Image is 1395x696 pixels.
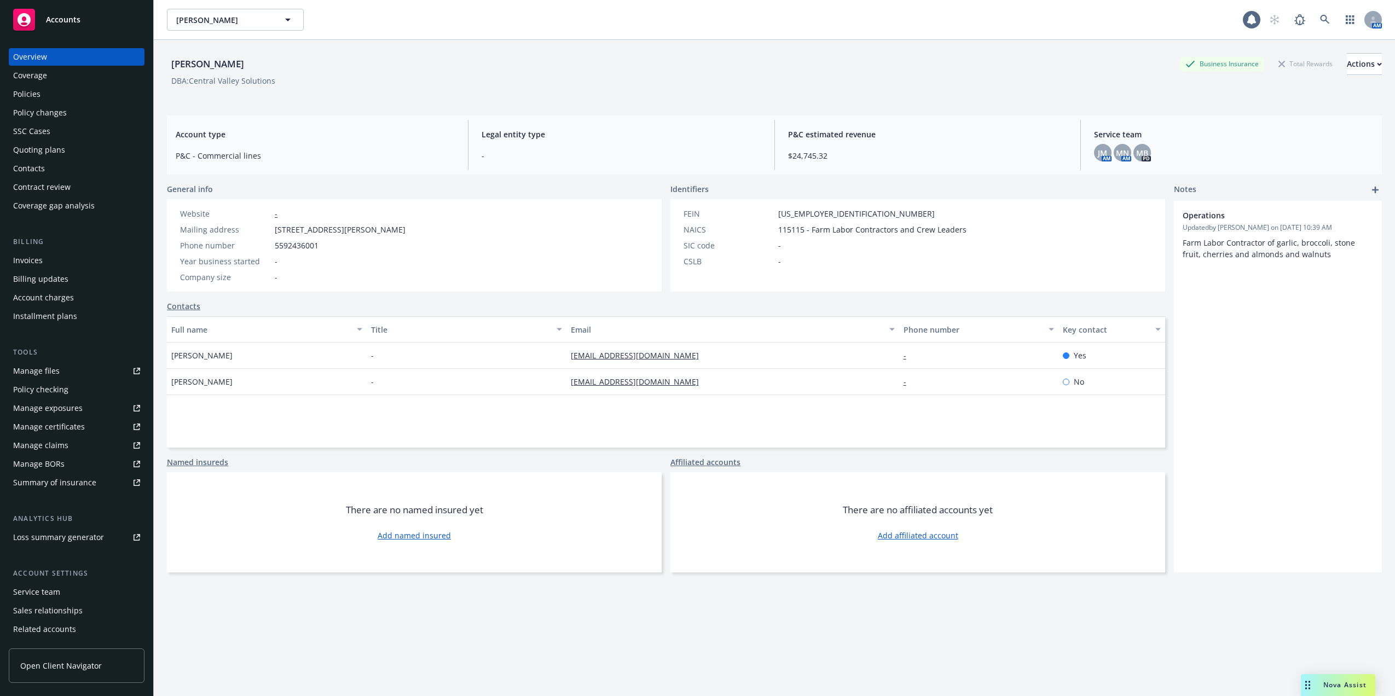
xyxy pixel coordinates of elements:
[9,123,144,140] a: SSC Cases
[1347,53,1382,75] button: Actions
[9,418,144,436] a: Manage certificates
[9,529,144,546] a: Loss summary generator
[1136,147,1148,159] span: MB
[13,85,40,103] div: Policies
[9,289,144,306] a: Account charges
[176,129,455,140] span: Account type
[1323,680,1367,689] span: Nova Assist
[904,324,1043,335] div: Phone number
[13,48,47,66] div: Overview
[670,183,709,195] span: Identifiers
[9,141,144,159] a: Quoting plans
[171,350,233,361] span: [PERSON_NAME]
[1058,316,1165,343] button: Key contact
[1074,350,1086,361] span: Yes
[275,208,277,219] a: -
[684,256,774,267] div: CSLB
[46,15,80,24] span: Accounts
[9,197,144,214] a: Coverage gap analysis
[1289,9,1311,31] a: Report a Bug
[843,503,993,517] span: There are no affiliated accounts yet
[20,660,102,671] span: Open Client Navigator
[1116,147,1129,159] span: MN
[9,270,144,288] a: Billing updates
[13,381,68,398] div: Policy checking
[171,75,275,86] div: DBA: Central Valley Solutions
[1264,9,1286,31] a: Start snowing
[1074,376,1084,387] span: No
[176,14,271,26] span: [PERSON_NAME]
[9,85,144,103] a: Policies
[9,513,144,524] div: Analytics hub
[171,324,350,335] div: Full name
[13,639,67,657] div: Client features
[1180,57,1264,71] div: Business Insurance
[9,308,144,325] a: Installment plans
[13,123,50,140] div: SSC Cases
[571,376,708,387] a: [EMAIL_ADDRESS][DOMAIN_NAME]
[13,474,96,491] div: Summary of insurance
[13,455,65,473] div: Manage BORs
[13,67,47,84] div: Coverage
[13,289,74,306] div: Account charges
[13,437,68,454] div: Manage claims
[788,150,1067,161] span: $24,745.32
[13,308,77,325] div: Installment plans
[1183,223,1373,233] span: Updated by [PERSON_NAME] on [DATE] 10:39 AM
[670,456,740,468] a: Affiliated accounts
[9,602,144,619] a: Sales relationships
[9,620,144,638] a: Related accounts
[371,350,374,361] span: -
[9,381,144,398] a: Policy checking
[904,376,915,387] a: -
[13,620,76,638] div: Related accounts
[788,129,1067,140] span: P&C estimated revenue
[9,67,144,84] a: Coverage
[1174,183,1196,196] span: Notes
[180,240,270,251] div: Phone number
[1098,147,1107,159] span: JM
[176,150,455,161] span: P&C - Commercial lines
[167,456,228,468] a: Named insureds
[167,300,200,312] a: Contacts
[899,316,1059,343] button: Phone number
[180,271,270,283] div: Company size
[571,350,708,361] a: [EMAIL_ADDRESS][DOMAIN_NAME]
[778,224,966,235] span: 115115 - Farm Labor Contractors and Crew Leaders
[1314,9,1336,31] a: Search
[1094,129,1373,140] span: Service team
[1301,674,1315,696] div: Drag to move
[482,129,761,140] span: Legal entity type
[9,399,144,417] a: Manage exposures
[1369,183,1382,196] a: add
[9,160,144,177] a: Contacts
[9,104,144,121] a: Policy changes
[13,602,83,619] div: Sales relationships
[13,252,43,269] div: Invoices
[367,316,566,343] button: Title
[684,240,774,251] div: SIC code
[13,529,104,546] div: Loss summary generator
[9,568,144,579] div: Account settings
[275,224,406,235] span: [STREET_ADDRESS][PERSON_NAME]
[13,399,83,417] div: Manage exposures
[167,9,304,31] button: [PERSON_NAME]
[180,256,270,267] div: Year business started
[9,4,144,35] a: Accounts
[778,256,781,267] span: -
[13,197,95,214] div: Coverage gap analysis
[13,160,45,177] div: Contacts
[9,455,144,473] a: Manage BORs
[171,376,233,387] span: [PERSON_NAME]
[371,324,550,335] div: Title
[346,503,483,517] span: There are no named insured yet
[1347,54,1382,74] div: Actions
[275,271,277,283] span: -
[878,530,958,541] a: Add affiliated account
[9,639,144,657] a: Client features
[904,350,915,361] a: -
[566,316,899,343] button: Email
[1183,237,1357,259] span: Farm Labor Contractor of garlic, broccoli, stone fruit, cherries and almonds and walnuts
[9,178,144,196] a: Contract review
